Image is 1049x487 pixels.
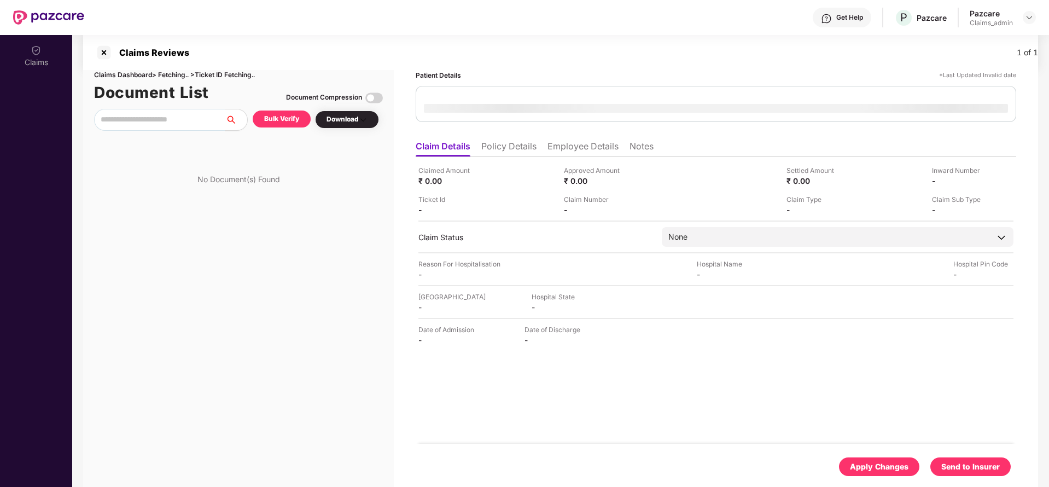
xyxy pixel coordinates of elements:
[418,324,479,335] div: Date of Admission
[418,165,479,176] div: Claimed Amount
[564,165,624,176] div: Approved Amount
[327,114,368,125] div: Download
[532,302,592,312] div: -
[418,259,500,269] div: Reason For Hospitalisation
[697,269,757,280] div: -
[416,70,461,80] div: Patient Details
[953,269,1013,280] div: -
[418,232,651,242] div: Claim Status
[524,335,585,345] div: -
[564,194,624,205] div: Claim Number
[13,10,84,25] img: New Pazcare Logo
[786,165,847,176] div: Settled Amount
[932,165,992,176] div: Inward Number
[836,13,863,22] div: Get Help
[668,231,687,243] div: None
[1017,47,1038,59] div: 1 of 1
[418,302,479,312] div: -
[900,11,907,24] span: P
[564,176,624,186] div: ₹ 0.00
[481,141,537,156] li: Policy Details
[418,205,479,215] div: -
[286,92,362,103] div: Document Compression
[786,176,847,186] div: ₹ 0.00
[418,176,479,186] div: ₹ 0.00
[94,70,383,80] div: Claims Dashboard > Fetching.. > Ticket ID Fetching..
[786,205,847,215] div: -
[786,194,847,205] div: Claim Type
[225,115,247,124] span: search
[532,292,592,302] div: Hospital State
[932,176,992,186] div: -
[113,47,189,58] div: Claims Reviews
[94,80,209,105] h1: Document List
[953,259,1013,269] div: Hospital Pin Code
[365,89,383,107] img: svg+xml;base64,PHN2ZyBpZD0iVG9nZ2xlLTMyeDMyIiB4bWxucz0iaHR0cDovL3d3dy53My5vcmcvMjAwMC9zdmciIHdpZH...
[941,461,1000,473] div: Send to Insurer
[939,70,1016,80] div: *Last Updated Invalid date
[1025,13,1034,22] img: svg+xml;base64,PHN2ZyBpZD0iRHJvcGRvd24tMzJ4MzIiIHhtbG5zPSJodHRwOi8vd3d3LnczLm9yZy8yMDAwL3N2ZyIgd2...
[697,259,757,269] div: Hospital Name
[418,335,479,345] div: -
[917,13,947,23] div: Pazcare
[630,141,654,156] li: Notes
[197,174,280,184] div: No Document(s) Found
[418,292,486,302] div: [GEOGRAPHIC_DATA]
[821,13,832,24] img: svg+xml;base64,PHN2ZyBpZD0iSGVscC0zMngzMiIgeG1sbnM9Imh0dHA6Ly93d3cudzMub3JnLzIwMDAvc3ZnIiB3aWR0aD...
[359,115,368,124] img: svg+xml;base64,PHN2ZyBpZD0iRHJvcGRvd24tMzJ4MzIiIHhtbG5zPSJodHRwOi8vd3d3LnczLm9yZy8yMDAwL3N2ZyIgd2...
[932,205,992,215] div: -
[524,324,585,335] div: Date of Discharge
[418,194,479,205] div: Ticket Id
[850,461,908,473] div: Apply Changes
[31,45,42,56] img: svg+xml;base64,PHN2ZyBpZD0iQ2xhaW0iIHhtbG5zPSJodHRwOi8vd3d3LnczLm9yZy8yMDAwL3N2ZyIgd2lkdGg9IjIwIi...
[932,194,992,205] div: Claim Sub Type
[970,8,1013,19] div: Pazcare
[970,19,1013,27] div: Claims_admin
[564,205,624,215] div: -
[547,141,619,156] li: Employee Details
[264,114,299,124] div: Bulk Verify
[225,109,248,131] button: search
[418,269,479,280] div: -
[416,141,470,156] li: Claim Details
[996,232,1007,243] img: downArrowIcon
